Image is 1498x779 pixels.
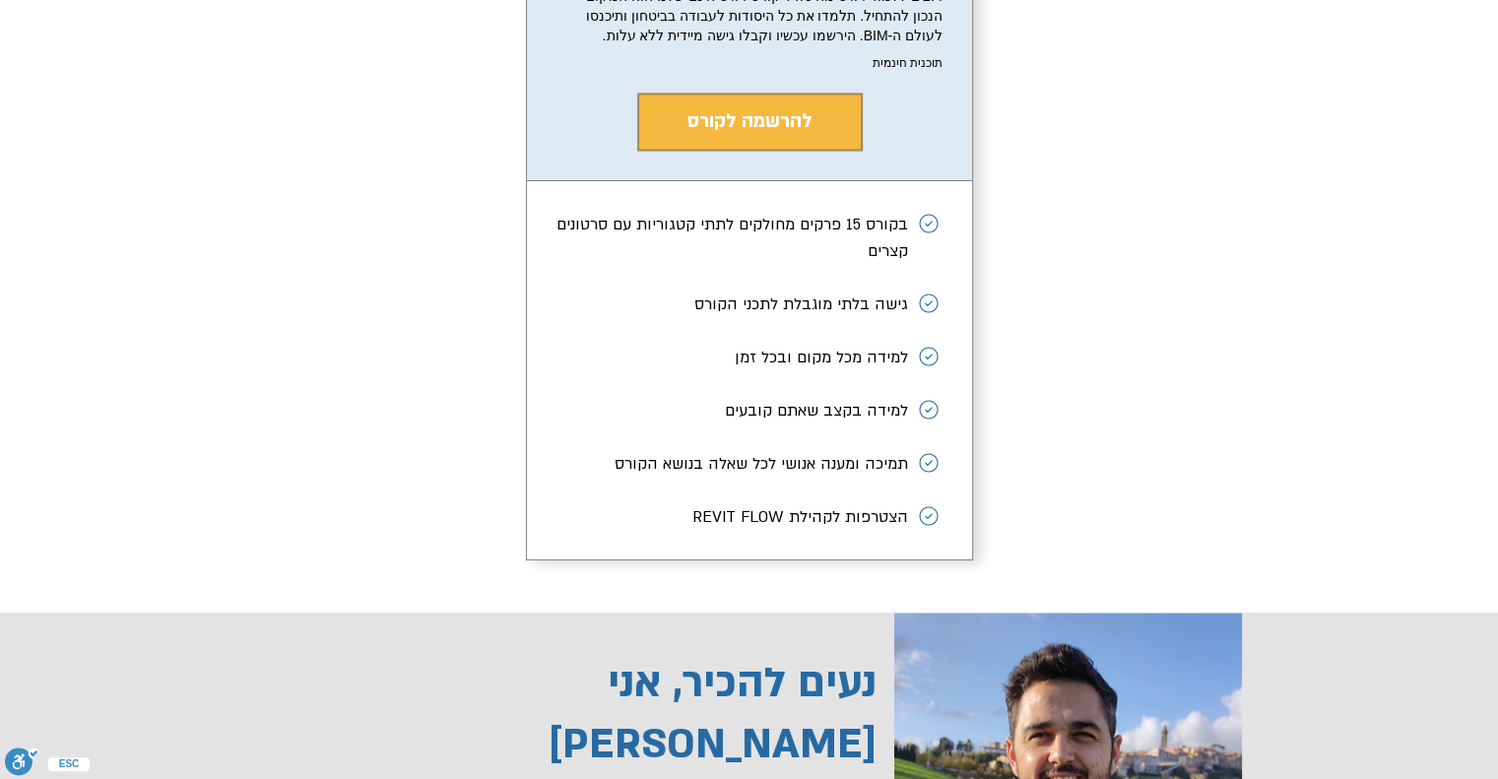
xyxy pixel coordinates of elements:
[687,108,813,134] span: להרשמה לקורס
[637,93,863,151] button: להרשמה לקורס
[556,330,943,383] li: למידה מכל מקום ובכל זמן
[556,277,943,330] li: גישה בלתי מוגבלת לתכני הקורס
[556,489,943,530] li: הצטרפות לקהילת REVIT FLOW
[556,383,943,436] li: למידה בקצב שאתם קובעים
[556,211,943,278] li: בקורס 15 פרקים מחולקים לתתי קטגוריות עם סרטונים קצרים
[556,57,943,69] span: תוכנית חינמית
[556,436,943,489] li: תמיכה ומענה אנושי לכל שאלה בנושא הקורס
